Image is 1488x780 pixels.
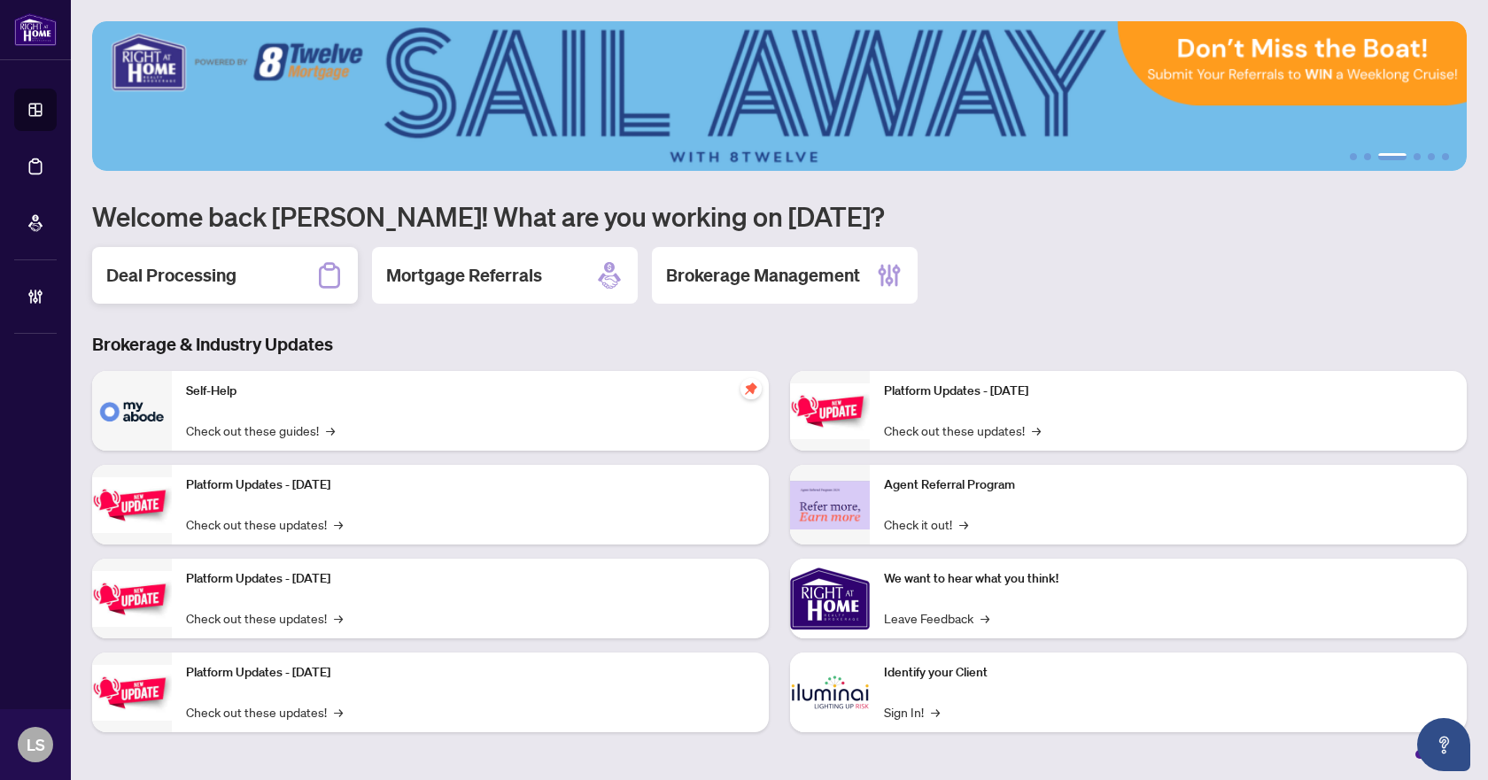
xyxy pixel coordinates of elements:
[27,732,45,757] span: LS
[186,382,755,401] p: Self-Help
[92,332,1467,357] h3: Brokerage & Industry Updates
[1378,153,1407,160] button: 3
[334,608,343,628] span: →
[980,608,989,628] span: →
[1350,153,1357,160] button: 1
[790,481,870,529] img: Agent Referral Program
[1414,153,1421,160] button: 4
[14,13,57,46] img: logo
[92,477,172,533] img: Platform Updates - September 16, 2025
[92,199,1467,233] h1: Welcome back [PERSON_NAME]! What are you working on [DATE]?
[92,665,172,721] img: Platform Updates - July 8, 2025
[1428,153,1435,160] button: 5
[186,663,755,683] p: Platform Updates - [DATE]
[884,663,1453,683] p: Identify your Client
[884,382,1453,401] p: Platform Updates - [DATE]
[1032,421,1041,440] span: →
[790,559,870,638] img: We want to hear what you think!
[666,263,860,288] h2: Brokerage Management
[92,21,1467,171] img: Slide 2
[186,608,343,628] a: Check out these updates!→
[884,569,1453,589] p: We want to hear what you think!
[334,702,343,722] span: →
[884,608,989,628] a: Leave Feedback→
[106,263,236,288] h2: Deal Processing
[740,378,762,399] span: pushpin
[790,653,870,732] img: Identify your Client
[186,514,343,534] a: Check out these updates!→
[186,421,335,440] a: Check out these guides!→
[884,421,1041,440] a: Check out these updates!→
[1364,153,1371,160] button: 2
[386,263,542,288] h2: Mortgage Referrals
[884,702,940,722] a: Sign In!→
[186,569,755,589] p: Platform Updates - [DATE]
[959,514,968,534] span: →
[790,383,870,439] img: Platform Updates - June 23, 2025
[186,475,755,495] p: Platform Updates - [DATE]
[931,702,940,722] span: →
[1442,153,1449,160] button: 6
[92,371,172,451] img: Self-Help
[1417,718,1470,771] button: Open asap
[884,475,1453,495] p: Agent Referral Program
[92,571,172,627] img: Platform Updates - July 21, 2025
[186,702,343,722] a: Check out these updates!→
[334,514,343,534] span: →
[884,514,968,534] a: Check it out!→
[326,421,335,440] span: →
